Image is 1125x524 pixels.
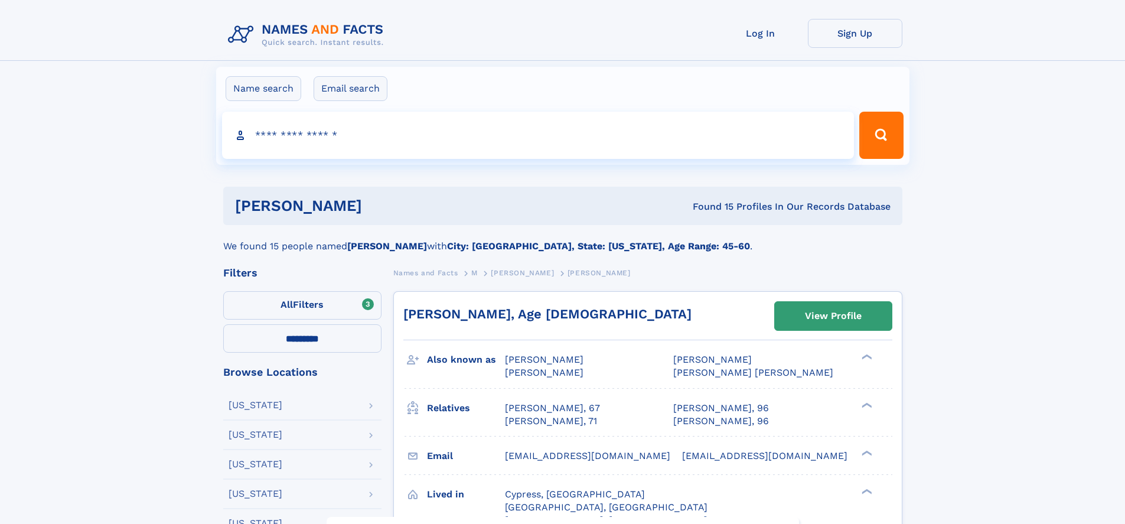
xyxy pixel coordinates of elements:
[505,489,645,500] span: Cypress, [GEOGRAPHIC_DATA]
[505,502,707,513] span: [GEOGRAPHIC_DATA], [GEOGRAPHIC_DATA]
[775,302,892,330] a: View Profile
[403,307,692,321] a: [PERSON_NAME], Age [DEMOGRAPHIC_DATA]
[281,299,293,310] span: All
[229,489,282,499] div: [US_STATE]
[808,19,902,48] a: Sign Up
[226,76,301,101] label: Name search
[223,367,381,377] div: Browse Locations
[673,354,752,365] span: [PERSON_NAME]
[491,265,554,280] a: [PERSON_NAME]
[229,430,282,440] div: [US_STATE]
[229,460,282,469] div: [US_STATE]
[859,401,873,409] div: ❯
[505,354,583,365] span: [PERSON_NAME]
[471,265,478,280] a: M
[471,269,478,277] span: M
[505,450,670,461] span: [EMAIL_ADDRESS][DOMAIN_NAME]
[223,291,381,320] label: Filters
[527,200,891,213] div: Found 15 Profiles In Our Records Database
[859,487,873,495] div: ❯
[427,484,505,505] h3: Lived in
[682,450,847,461] span: [EMAIL_ADDRESS][DOMAIN_NAME]
[393,265,458,280] a: Names and Facts
[347,240,427,252] b: [PERSON_NAME]
[222,112,855,159] input: search input
[223,19,393,51] img: Logo Names and Facts
[805,302,862,330] div: View Profile
[223,225,902,253] div: We found 15 people named with .
[673,415,769,428] a: [PERSON_NAME], 96
[427,350,505,370] h3: Also known as
[859,449,873,457] div: ❯
[673,402,769,415] a: [PERSON_NAME], 96
[427,398,505,418] h3: Relatives
[314,76,387,101] label: Email search
[229,401,282,410] div: [US_STATE]
[859,112,903,159] button: Search Button
[235,198,527,213] h1: [PERSON_NAME]
[505,415,597,428] a: [PERSON_NAME], 71
[447,240,750,252] b: City: [GEOGRAPHIC_DATA], State: [US_STATE], Age Range: 45-60
[491,269,554,277] span: [PERSON_NAME]
[505,367,583,378] span: [PERSON_NAME]
[859,353,873,361] div: ❯
[427,446,505,466] h3: Email
[505,402,600,415] a: [PERSON_NAME], 67
[223,268,381,278] div: Filters
[568,269,631,277] span: [PERSON_NAME]
[713,19,808,48] a: Log In
[673,367,833,378] span: [PERSON_NAME] [PERSON_NAME]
